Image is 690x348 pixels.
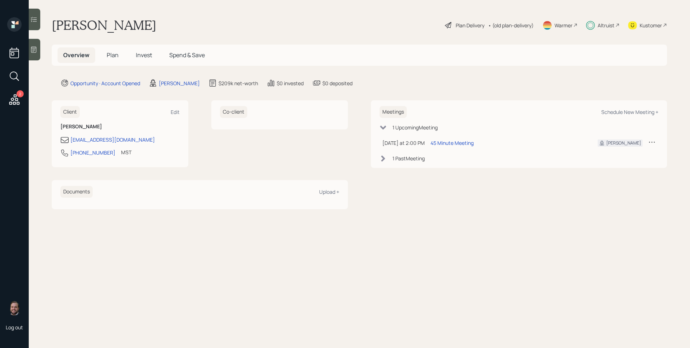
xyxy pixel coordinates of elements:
div: [EMAIL_ADDRESS][DOMAIN_NAME] [70,136,155,143]
h6: Client [60,106,80,118]
h6: Documents [60,186,93,198]
span: Invest [136,51,152,59]
div: [PERSON_NAME] [159,79,200,87]
div: $0 deposited [322,79,353,87]
div: 1 Upcoming Meeting [392,124,438,131]
div: $209k net-worth [218,79,258,87]
span: Plan [107,51,119,59]
div: 2 [17,90,24,97]
div: Altruist [598,22,615,29]
h1: [PERSON_NAME] [52,17,156,33]
div: [DATE] at 2:00 PM [382,139,425,147]
span: Overview [63,51,89,59]
div: Warmer [555,22,572,29]
span: Spend & Save [169,51,205,59]
h6: [PERSON_NAME] [60,124,180,130]
div: 45 Minute Meeting [431,139,474,147]
div: Log out [6,324,23,331]
div: 1 Past Meeting [392,155,425,162]
div: [PHONE_NUMBER] [70,149,115,156]
div: Schedule New Meeting + [601,109,658,115]
div: • (old plan-delivery) [488,22,534,29]
div: $0 invested [277,79,304,87]
div: Plan Delivery [456,22,484,29]
div: Kustomer [640,22,662,29]
h6: Co-client [220,106,247,118]
h6: Meetings [379,106,407,118]
div: Upload + [319,188,339,195]
div: Opportunity · Account Opened [70,79,140,87]
div: MST [121,148,132,156]
div: [PERSON_NAME] [606,140,641,146]
img: james-distasi-headshot.png [7,301,22,315]
div: Edit [171,109,180,115]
